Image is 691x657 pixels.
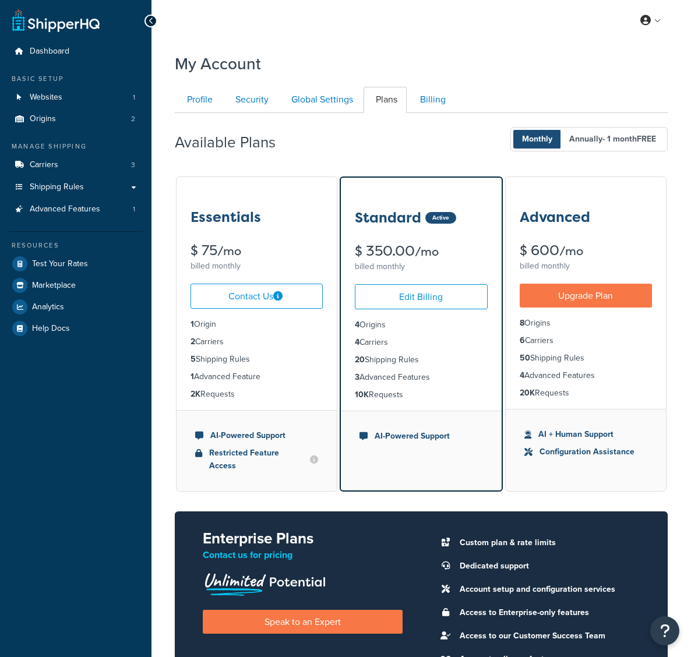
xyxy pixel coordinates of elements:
[203,547,403,563] p: Contact us for pricing
[359,430,482,443] li: AI-Powered Support
[191,210,261,225] h3: Essentials
[9,108,143,130] li: Origins
[513,130,561,149] span: Monthly
[203,610,403,634] a: Speak to an Expert
[520,317,524,329] strong: 8
[355,371,487,384] li: Advanced Features
[223,87,278,113] a: Security
[355,210,421,225] h3: Standard
[30,182,84,192] span: Shipping Rules
[355,284,487,309] a: Edit Billing
[133,93,135,103] span: 1
[355,336,359,348] strong: 4
[203,569,326,596] img: Unlimited Potential
[191,353,196,365] strong: 5
[9,74,143,84] div: Basic Setup
[191,258,323,274] div: billed monthly
[355,244,487,259] div: $ 350.00
[520,352,652,365] li: Shipping Rules
[191,370,323,383] li: Advanced Feature
[30,47,69,56] span: Dashboard
[364,87,407,113] a: Plans
[520,284,652,308] a: Upgrade Plan
[454,581,640,598] li: Account setup and configuration services
[9,199,143,220] li: Advanced Features
[9,108,143,130] a: Origins 2
[637,133,656,145] b: FREE
[408,87,455,113] a: Billing
[9,275,143,296] a: Marketplace
[133,204,135,214] span: 1
[355,354,487,366] li: Shipping Rules
[191,318,323,331] li: Origin
[355,354,365,366] strong: 20
[355,371,359,383] strong: 3
[355,319,487,331] li: Origins
[355,336,487,349] li: Carriers
[520,334,652,347] li: Carriers
[203,530,403,547] h2: Enterprise Plans
[175,52,261,75] h1: My Account
[191,335,195,348] strong: 2
[454,535,640,551] li: Custom plan & rate limits
[12,9,100,32] a: ShipperHQ Home
[520,387,535,399] strong: 20K
[279,87,362,113] a: Global Settings
[520,258,652,274] div: billed monthly
[9,87,143,108] a: Websites 1
[191,388,200,400] strong: 2K
[559,243,583,259] small: /mo
[131,160,135,170] span: 3
[355,388,487,401] li: Requests
[9,154,143,176] li: Carriers
[520,369,652,382] li: Advanced Features
[131,114,135,124] span: 2
[415,243,439,260] small: /mo
[217,243,241,259] small: /mo
[195,447,318,472] li: Restricted Feature Access
[30,204,100,214] span: Advanced Features
[510,127,668,151] button: Monthly Annually- 1 monthFREE
[454,605,640,621] li: Access to Enterprise-only features
[524,428,647,441] li: AI + Human Support
[520,243,652,258] div: $ 600
[520,317,652,330] li: Origins
[30,93,62,103] span: Websites
[32,324,70,334] span: Help Docs
[425,212,456,224] div: Active
[32,302,64,312] span: Analytics
[9,318,143,339] a: Help Docs
[191,353,323,366] li: Shipping Rules
[191,284,323,309] a: Contact Us
[32,281,76,291] span: Marketplace
[175,87,222,113] a: Profile
[9,176,143,198] a: Shipping Rules
[9,41,143,62] a: Dashboard
[9,253,143,274] a: Test Your Rates
[9,142,143,151] div: Manage Shipping
[191,370,194,383] strong: 1
[9,241,143,250] div: Resources
[602,133,656,145] span: - 1 month
[191,388,323,401] li: Requests
[195,429,318,442] li: AI-Powered Support
[520,352,530,364] strong: 50
[520,369,524,382] strong: 4
[9,296,143,317] a: Analytics
[30,114,56,124] span: Origins
[520,210,590,225] h3: Advanced
[524,446,647,458] li: Configuration Assistance
[520,334,525,347] strong: 6
[560,130,665,149] span: Annually
[454,558,640,574] li: Dedicated support
[30,160,58,170] span: Carriers
[355,259,487,275] div: billed monthly
[191,243,323,258] div: $ 75
[9,199,143,220] a: Advanced Features 1
[650,616,679,645] button: Open Resource Center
